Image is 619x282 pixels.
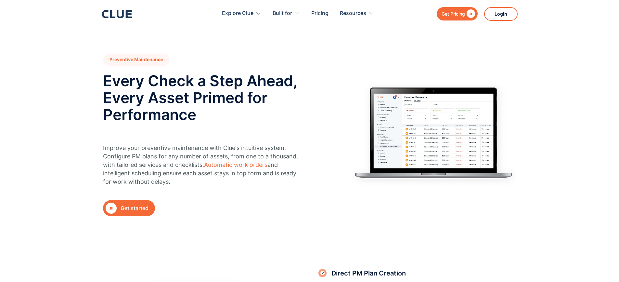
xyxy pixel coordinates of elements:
div: Resources [340,3,374,24]
h3: Direct PM Plan Creation [331,268,501,278]
a: Pricing [311,3,329,24]
a: Get Pricing [437,7,478,20]
div: Get started [121,204,148,212]
div: Explore Clue [222,3,261,24]
h1: Preventive Maintenance [103,54,170,66]
h2: Every Check a Step Ahead, Every Asset Primed for Performance [103,72,313,123]
div: Resources [340,3,366,24]
img: Icon of a checkmark in a circle. [318,269,327,277]
img: Image showing complete preventive maintenance report [351,66,516,204]
div:  [106,203,117,214]
div:  [465,10,475,18]
div: Explore Clue [222,3,253,24]
div: Get Pricing [442,10,465,18]
div: Built for [273,3,300,24]
div: Built for [273,3,292,24]
p: Improve your preventive maintenance with Clue's intuitive system. Configure PM plans for any numb... [103,144,300,186]
a: Get started [103,200,155,216]
a: Automatic work orders [204,161,267,168]
a: Login [484,7,518,21]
